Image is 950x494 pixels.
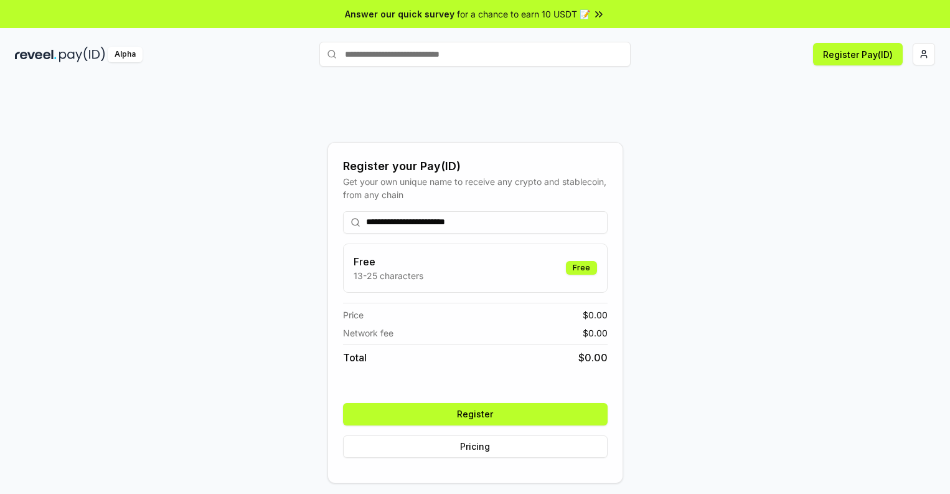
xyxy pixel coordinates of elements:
[343,350,367,365] span: Total
[343,403,608,425] button: Register
[813,43,903,65] button: Register Pay(ID)
[108,47,143,62] div: Alpha
[345,7,454,21] span: Answer our quick survey
[578,350,608,365] span: $ 0.00
[354,269,423,282] p: 13-25 characters
[457,7,590,21] span: for a chance to earn 10 USDT 📝
[343,158,608,175] div: Register your Pay(ID)
[343,308,364,321] span: Price
[59,47,105,62] img: pay_id
[583,308,608,321] span: $ 0.00
[343,326,393,340] span: Network fee
[15,47,57,62] img: reveel_dark
[343,175,608,201] div: Get your own unique name to receive any crypto and stablecoin, from any chain
[583,326,608,340] span: $ 0.00
[566,261,597,275] div: Free
[343,435,608,458] button: Pricing
[354,254,423,269] h3: Free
